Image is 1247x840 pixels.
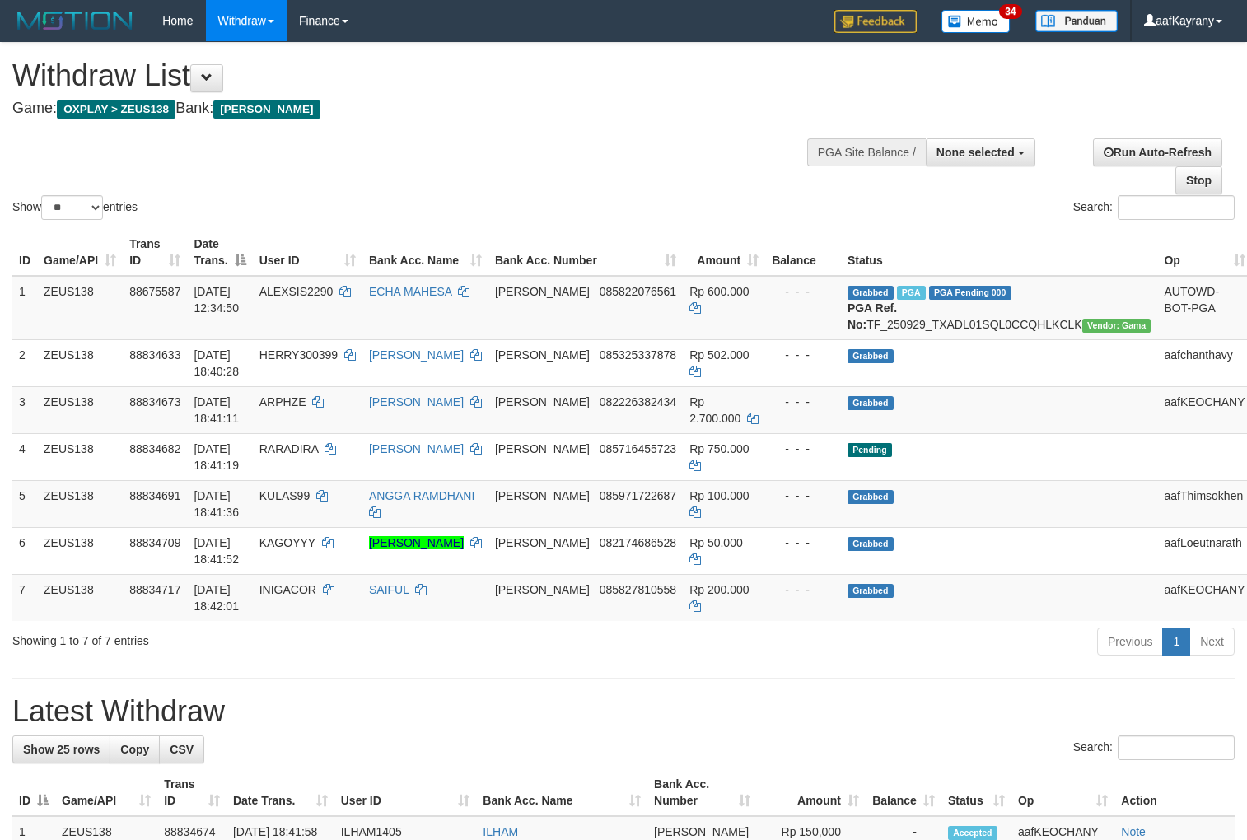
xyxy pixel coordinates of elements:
th: User ID: activate to sort column ascending [334,769,477,816]
div: - - - [772,283,834,300]
img: Feedback.jpg [834,10,917,33]
span: OXPLAY > ZEUS138 [57,100,175,119]
a: [PERSON_NAME] [369,536,464,549]
span: Copy 082174686528 to clipboard [600,536,676,549]
span: [DATE] 18:41:36 [194,489,239,519]
span: Marked by aafpengsreynich [897,286,926,300]
th: Amount: activate to sort column ascending [683,229,765,276]
select: Showentries [41,195,103,220]
span: Rp 2.700.000 [689,395,740,425]
span: Accepted [948,826,997,840]
a: [PERSON_NAME] [369,395,464,408]
div: - - - [772,488,834,504]
span: Rp 750.000 [689,442,749,455]
td: 3 [12,386,37,433]
span: [PERSON_NAME] [495,442,590,455]
a: Next [1189,628,1235,656]
span: 88834717 [129,583,180,596]
span: Grabbed [848,349,894,363]
span: 88834709 [129,536,180,549]
span: [PERSON_NAME] [495,348,590,362]
span: Grabbed [848,584,894,598]
td: ZEUS138 [37,339,123,386]
span: 88834691 [129,489,180,502]
th: Bank Acc. Number: activate to sort column ascending [488,229,683,276]
div: - - - [772,347,834,363]
img: panduan.png [1035,10,1118,32]
input: Search: [1118,195,1235,220]
span: PGA Pending [929,286,1011,300]
th: Amount: activate to sort column ascending [757,769,866,816]
span: Rp 600.000 [689,285,749,298]
span: [DATE] 18:41:52 [194,536,239,566]
th: Bank Acc. Name: activate to sort column ascending [362,229,488,276]
span: [DATE] 18:42:01 [194,583,239,613]
a: ILHAM [483,825,518,838]
span: KAGOYYY [259,536,315,549]
span: CSV [170,743,194,756]
a: 1 [1162,628,1190,656]
td: 4 [12,433,37,480]
a: [PERSON_NAME] [369,442,464,455]
th: Game/API: activate to sort column ascending [37,229,123,276]
span: KULAS99 [259,489,310,502]
a: SAIFUL [369,583,409,596]
span: [PERSON_NAME] [213,100,320,119]
span: Grabbed [848,490,894,504]
th: Trans ID: activate to sort column ascending [123,229,187,276]
td: 2 [12,339,37,386]
a: CSV [159,735,204,763]
th: Date Trans.: activate to sort column descending [187,229,252,276]
span: [PERSON_NAME] [495,489,590,502]
td: 6 [12,527,37,574]
th: Status [841,229,1158,276]
span: Copy 085716455723 to clipboard [600,442,676,455]
span: [DATE] 18:41:11 [194,395,239,425]
span: [PERSON_NAME] [495,583,590,596]
label: Show entries [12,195,138,220]
td: ZEUS138 [37,574,123,621]
td: 1 [12,276,37,340]
span: HERRY300399 [259,348,338,362]
span: [PERSON_NAME] [495,536,590,549]
th: Action [1114,769,1235,816]
span: Pending [848,443,892,457]
a: ANGGA RAMDHANI [369,489,474,502]
a: Show 25 rows [12,735,110,763]
a: Run Auto-Refresh [1093,138,1222,166]
a: Stop [1175,166,1222,194]
span: ARPHZE [259,395,306,408]
input: Search: [1118,735,1235,760]
span: 88834682 [129,442,180,455]
span: Grabbed [848,396,894,410]
b: PGA Ref. No: [848,301,897,331]
td: 5 [12,480,37,527]
span: [DATE] 18:40:28 [194,348,239,378]
span: RARADIRA [259,442,319,455]
span: Copy 082226382434 to clipboard [600,395,676,408]
div: - - - [772,581,834,598]
td: TF_250929_TXADL01SQL0CCQHLKCLK [841,276,1158,340]
th: User ID: activate to sort column ascending [253,229,362,276]
span: [PERSON_NAME] [654,825,749,838]
span: 88834633 [129,348,180,362]
div: - - - [772,394,834,410]
th: Balance: activate to sort column ascending [866,769,941,816]
a: [PERSON_NAME] [369,348,464,362]
label: Search: [1073,735,1235,760]
th: Bank Acc. Number: activate to sort column ascending [647,769,757,816]
span: Grabbed [848,537,894,551]
td: ZEUS138 [37,527,123,574]
span: Copy 085971722687 to clipboard [600,489,676,502]
span: INIGACOR [259,583,316,596]
a: Previous [1097,628,1163,656]
th: Status: activate to sort column ascending [941,769,1011,816]
span: Rp 502.000 [689,348,749,362]
th: ID: activate to sort column descending [12,769,55,816]
th: ID [12,229,37,276]
span: [PERSON_NAME] [495,395,590,408]
label: Search: [1073,195,1235,220]
div: - - - [772,534,834,551]
td: ZEUS138 [37,480,123,527]
th: Balance [765,229,841,276]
